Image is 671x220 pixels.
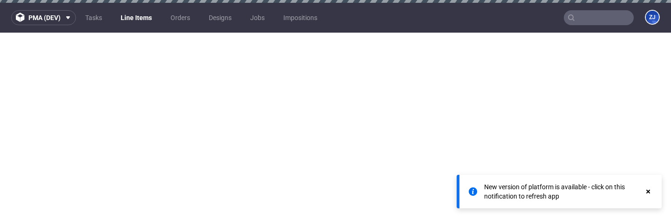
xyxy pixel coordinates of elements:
[484,182,644,201] div: New version of platform is available - click on this notification to refresh app
[203,10,237,25] a: Designs
[245,10,270,25] a: Jobs
[11,10,76,25] button: pma (dev)
[278,10,323,25] a: Impositions
[646,11,659,24] figcaption: ZJ
[80,10,108,25] a: Tasks
[115,10,157,25] a: Line Items
[165,10,196,25] a: Orders
[28,14,61,21] span: pma (dev)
